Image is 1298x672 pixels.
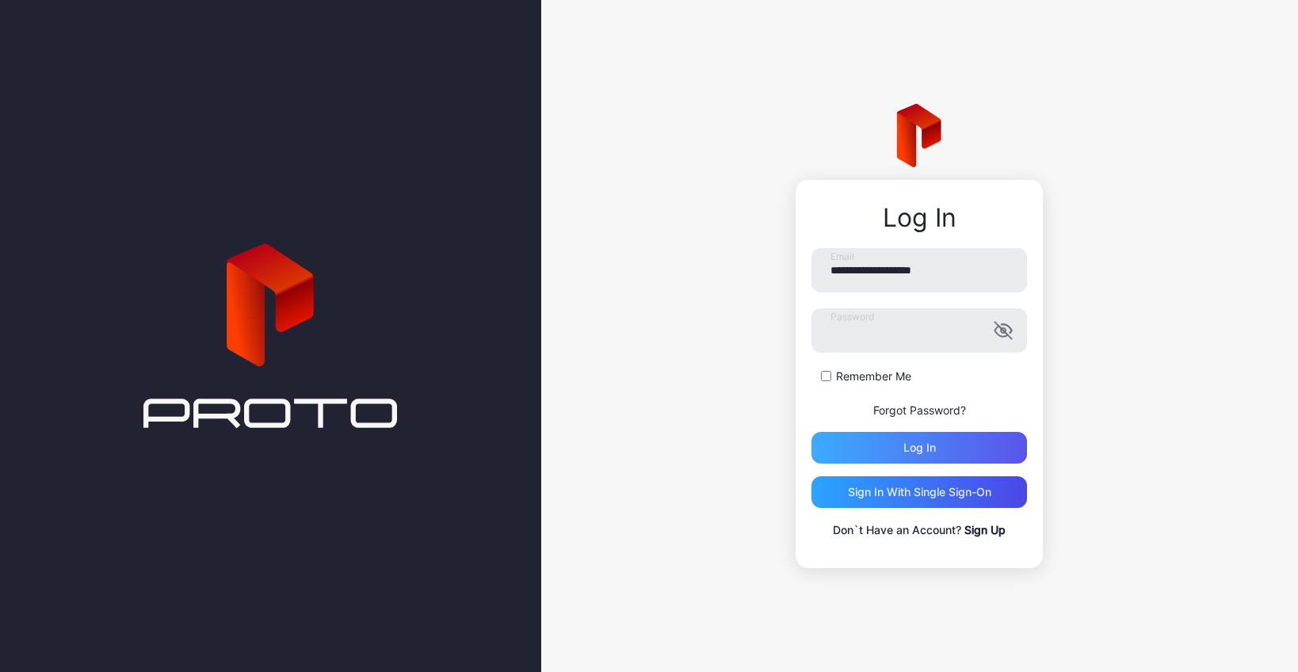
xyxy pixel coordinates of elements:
[873,403,966,417] a: Forgot Password?
[811,308,1027,353] input: Password
[811,432,1027,464] button: Log in
[811,476,1027,508] button: Sign in With Single Sign-On
[811,248,1027,292] input: Email
[848,486,991,498] div: Sign in With Single Sign-On
[811,521,1027,540] p: Don`t Have an Account?
[836,368,911,384] label: Remember Me
[994,321,1013,340] button: Password
[903,441,936,454] div: Log in
[964,523,1006,536] a: Sign Up
[811,204,1027,232] div: Log In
